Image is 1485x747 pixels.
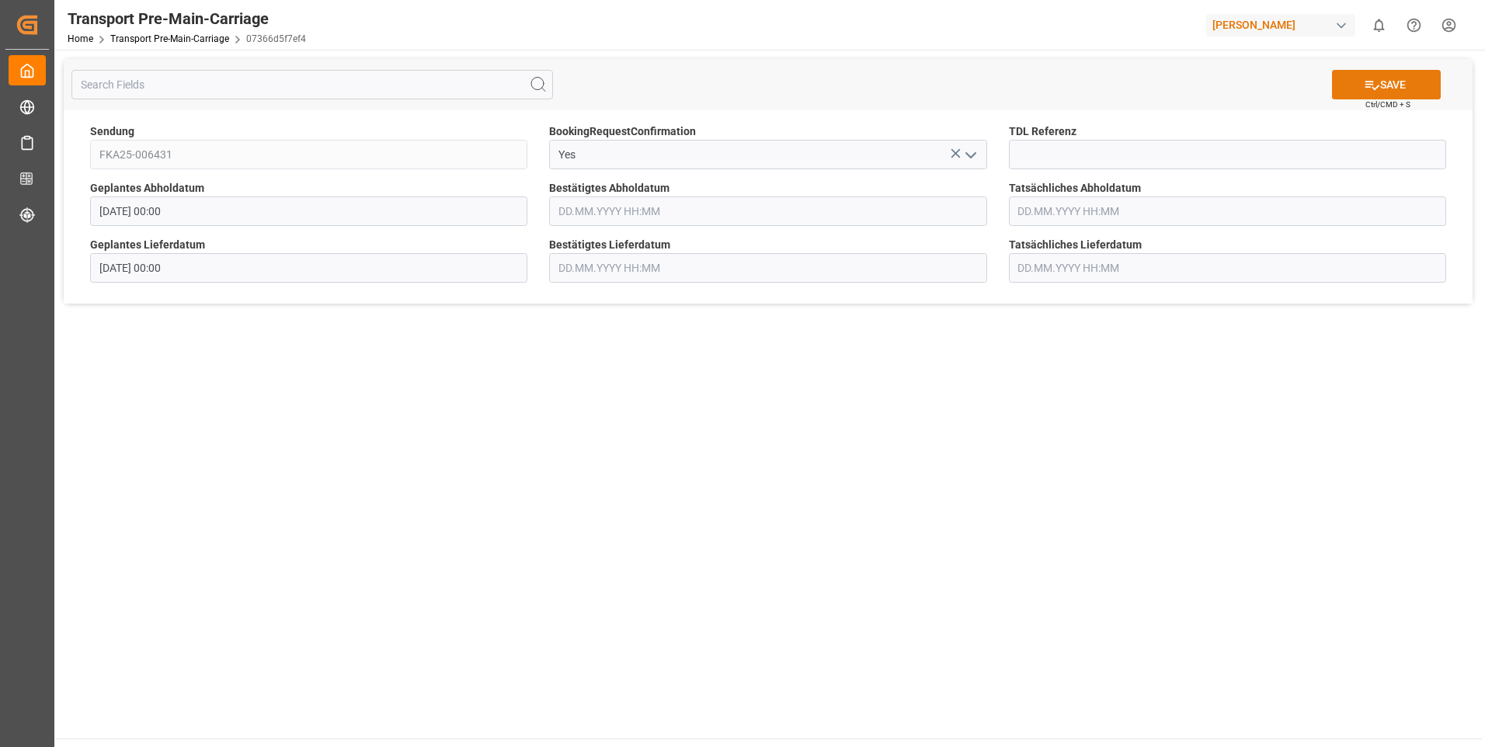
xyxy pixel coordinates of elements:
span: Geplantes Lieferdatum [90,237,205,253]
input: DD.MM.YYYY HH:MM [90,196,527,226]
span: Ctrl/CMD + S [1365,99,1410,110]
button: Help Center [1396,8,1431,43]
span: Bestätigtes Lieferdatum [549,237,670,253]
span: Geplantes Abholdatum [90,180,204,196]
span: Sendung [90,123,134,140]
button: show 0 new notifications [1362,8,1396,43]
span: Tatsächliches Lieferdatum [1009,237,1142,253]
a: Home [68,33,93,44]
div: Transport Pre-Main-Carriage [68,7,306,30]
button: SAVE [1332,70,1441,99]
button: [PERSON_NAME] [1206,10,1362,40]
input: DD.MM.YYYY HH:MM [1009,196,1446,226]
div: [PERSON_NAME] [1206,14,1355,36]
span: BookingRequestConfirmation [549,123,696,140]
button: open menu [958,143,981,167]
input: DD.MM.YYYY HH:MM [549,253,986,283]
span: Tatsächliches Abholdatum [1009,180,1141,196]
input: DD.MM.YYYY HH:MM [90,253,527,283]
a: Transport Pre-Main-Carriage [110,33,229,44]
input: DD.MM.YYYY HH:MM [1009,253,1446,283]
span: Bestätigtes Abholdatum [549,180,669,196]
input: DD.MM.YYYY HH:MM [549,196,986,226]
input: Search Fields [71,70,553,99]
span: TDL Referenz [1009,123,1076,140]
